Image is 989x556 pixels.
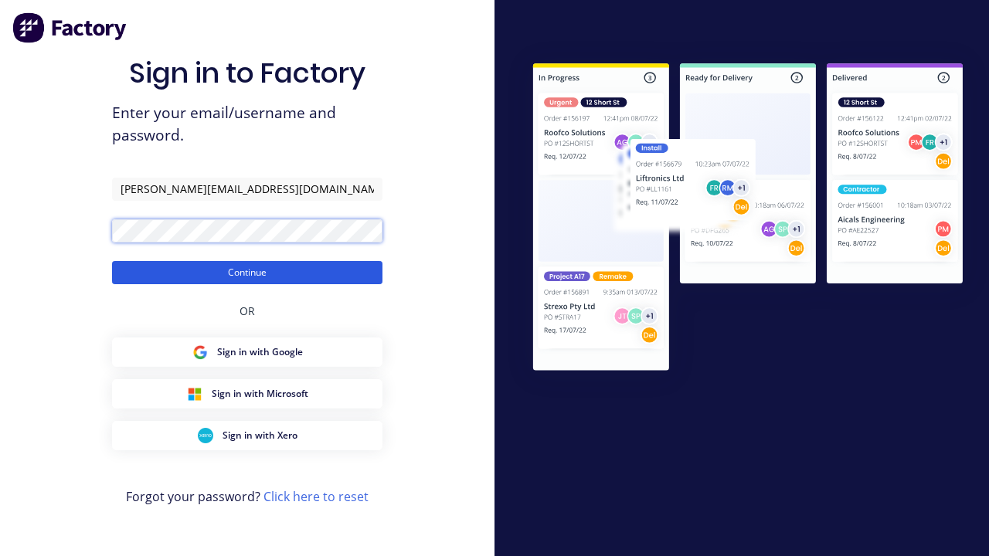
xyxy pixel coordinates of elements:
[112,379,382,409] button: Microsoft Sign inSign in with Microsoft
[507,39,989,398] img: Sign in
[223,429,297,442] span: Sign in with Xero
[112,261,382,284] button: Continue
[112,337,382,367] button: Google Sign inSign in with Google
[217,345,303,359] span: Sign in with Google
[112,421,382,450] button: Xero Sign inSign in with Xero
[112,102,382,147] span: Enter your email/username and password.
[126,487,369,506] span: Forgot your password?
[240,284,255,337] div: OR
[192,344,208,360] img: Google Sign in
[198,428,213,443] img: Xero Sign in
[187,386,202,402] img: Microsoft Sign in
[129,56,365,90] h1: Sign in to Factory
[263,488,369,505] a: Click here to reset
[12,12,128,43] img: Factory
[212,387,308,401] span: Sign in with Microsoft
[112,178,382,201] input: Email/Username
